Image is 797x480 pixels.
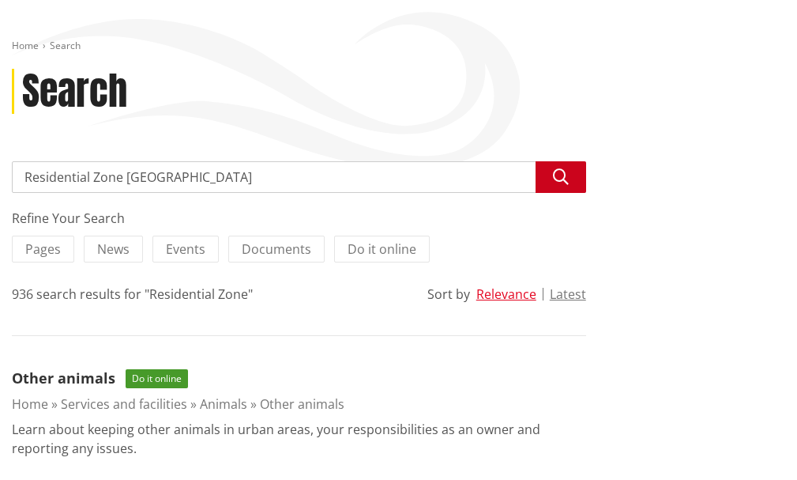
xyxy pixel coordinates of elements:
[550,287,586,301] button: Latest
[12,369,115,387] a: Other animals
[260,395,344,413] a: Other animals
[724,414,781,471] iframe: Messenger Launcher
[126,369,188,388] span: Do it online
[25,240,61,258] span: Pages
[166,240,205,258] span: Events
[242,240,311,258] span: Documents
[476,287,536,301] button: Relevance
[12,161,586,193] input: Search input
[427,285,470,304] div: Sort by
[22,69,127,115] h1: Search
[12,209,586,228] div: Refine Your Search
[50,39,81,52] span: Search
[61,395,187,413] a: Services and facilities
[12,39,39,52] a: Home
[12,420,586,458] p: Learn about keeping other animals in urban areas, your responsibilities as an owner and reporting...
[200,395,247,413] a: Animals
[12,285,253,304] div: 936 search results for "Residential Zone"
[348,240,416,258] span: Do it online
[12,40,785,53] nav: breadcrumb
[12,395,48,413] a: Home
[97,240,130,258] span: News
